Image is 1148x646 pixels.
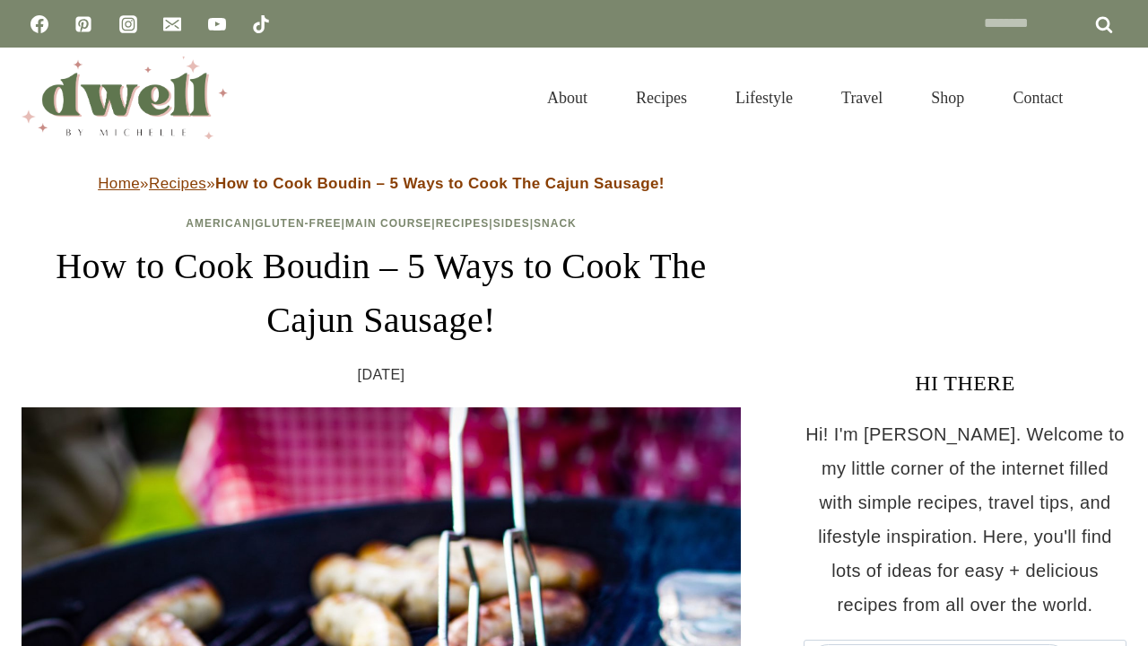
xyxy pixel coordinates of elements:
span: | | | | | [186,217,577,230]
a: YouTube [199,6,235,42]
a: Shop [907,66,988,129]
a: Recipes [436,217,490,230]
a: Email [154,6,190,42]
a: Snack [534,217,577,230]
a: Lifestyle [711,66,817,129]
button: View Search Form [1096,83,1126,113]
a: Sides [493,217,530,230]
a: Gluten-Free [255,217,341,230]
span: » » [98,175,665,192]
a: Recipes [612,66,711,129]
a: American [186,217,251,230]
h1: How to Cook Boudin – 5 Ways to Cook The Cajun Sausage! [22,240,741,347]
img: DWELL by michelle [22,57,228,139]
a: TikTok [243,6,279,42]
strong: How to Cook Boudin – 5 Ways to Cook The Cajun Sausage! [215,175,665,192]
a: Recipes [149,175,206,192]
a: Contact [988,66,1087,129]
h3: HI THERE [804,367,1126,399]
a: About [523,66,612,129]
a: Pinterest [65,6,101,42]
time: [DATE] [358,362,405,388]
a: Instagram [110,6,146,42]
p: Hi! I'm [PERSON_NAME]. Welcome to my little corner of the internet filled with simple recipes, tr... [804,417,1126,622]
a: Home [98,175,140,192]
a: Travel [817,66,907,129]
nav: Primary Navigation [523,66,1087,129]
a: Main Course [345,217,431,230]
a: Facebook [22,6,57,42]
